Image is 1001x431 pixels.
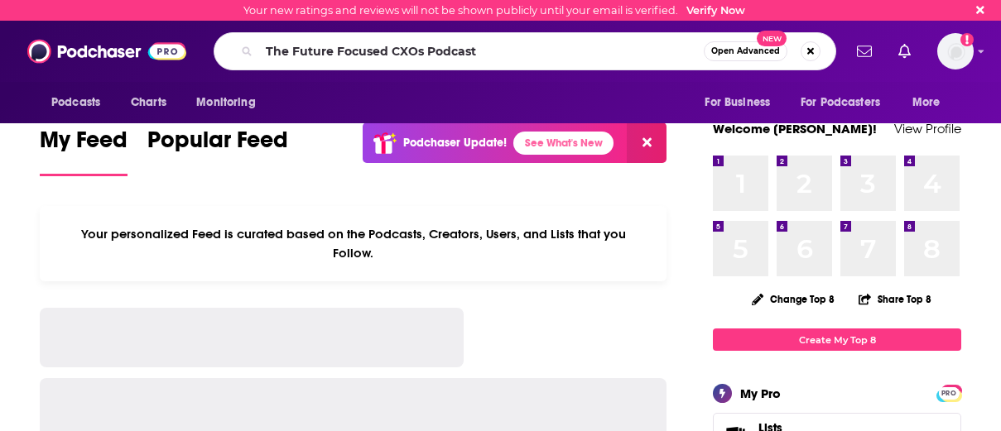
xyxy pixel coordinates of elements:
a: My Feed [40,126,128,176]
input: Search podcasts, credits, & more... [259,38,704,65]
a: PRO [939,386,959,399]
span: Open Advanced [711,47,780,55]
a: Verify Now [686,4,745,17]
span: For Business [705,91,770,114]
span: For Podcasters [801,91,880,114]
div: Your new ratings and reviews will not be shown publicly until your email is verified. [243,4,745,17]
p: Podchaser Update! [403,136,507,150]
span: Popular Feed [147,126,288,164]
span: Monitoring [196,91,255,114]
a: Welcome [PERSON_NAME]! [713,121,877,136]
div: Search podcasts, credits, & more... [214,32,836,70]
button: open menu [790,87,904,118]
button: open menu [40,87,122,118]
img: Podchaser - Follow, Share and Rate Podcasts [27,36,186,67]
div: Your personalized Feed is curated based on the Podcasts, Creators, Users, and Lists that you Follow. [40,206,667,281]
span: Logged in as jbarbour [937,33,974,69]
svg: Email not verified [960,33,974,46]
img: User Profile [937,33,974,69]
span: More [912,91,941,114]
button: Share Top 8 [858,283,932,315]
button: Open AdvancedNew [704,41,787,61]
a: See What's New [513,132,614,155]
div: My Pro [740,386,781,401]
span: My Feed [40,126,128,164]
a: Show notifications dropdown [850,37,878,65]
span: Podcasts [51,91,100,114]
a: View Profile [894,121,961,136]
a: Charts [120,87,176,118]
button: open menu [901,87,961,118]
button: Show profile menu [937,33,974,69]
button: open menu [693,87,791,118]
a: Popular Feed [147,126,288,176]
button: open menu [185,87,277,118]
span: PRO [939,387,959,400]
a: Show notifications dropdown [892,37,917,65]
span: Charts [131,91,166,114]
button: Change Top 8 [742,289,845,309]
a: Create My Top 8 [713,328,961,351]
span: New [757,31,787,46]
